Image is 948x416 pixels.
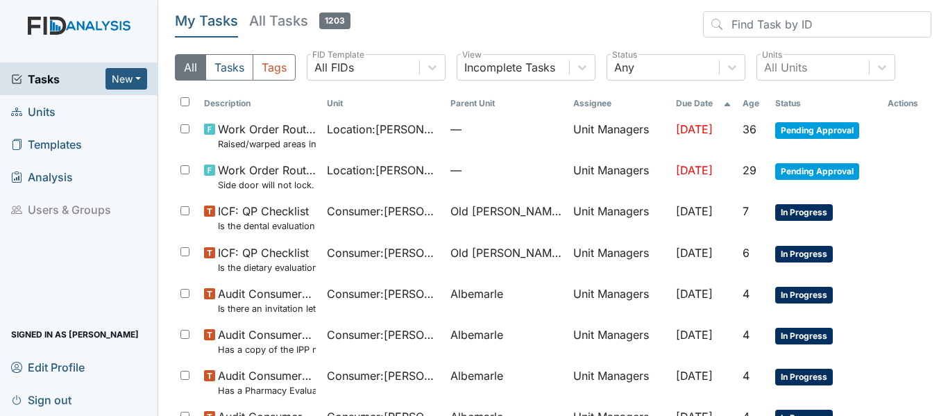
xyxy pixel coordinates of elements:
[218,343,316,356] small: Has a copy of the IPP meeting been sent to the Parent/Guardian [DATE] of the meeting?
[319,13,350,29] span: 1203
[450,244,562,261] span: Old [PERSON_NAME].
[464,59,555,76] div: Incomplete Tasks
[218,261,316,274] small: Is the dietary evaluation current? (document the date in the comment section)
[205,54,253,81] button: Tasks
[11,389,71,410] span: Sign out
[175,54,206,81] button: All
[568,92,670,115] th: Assignee
[327,162,439,178] span: Location : [PERSON_NAME]. ICF
[568,362,670,403] td: Unit Managers
[568,115,670,156] td: Unit Managers
[327,203,439,219] span: Consumer : [PERSON_NAME]
[445,92,568,115] th: Toggle SortBy
[676,204,713,218] span: [DATE]
[770,92,882,115] th: Toggle SortBy
[11,101,56,122] span: Units
[743,163,756,177] span: 29
[568,321,670,362] td: Unit Managers
[775,287,833,303] span: In Progress
[676,122,713,136] span: [DATE]
[11,133,82,155] span: Templates
[676,328,713,342] span: [DATE]
[11,166,73,188] span: Analysis
[568,239,670,280] td: Unit Managers
[218,121,316,151] span: Work Order Routine Raised/warped areas in floor near staff office and table.
[775,246,833,263] span: In Progress
[327,285,439,302] span: Consumer : [PERSON_NAME]
[314,59,354,76] div: All FIDs
[775,328,833,344] span: In Progress
[670,92,737,115] th: Toggle SortBy
[218,367,316,397] span: Audit Consumers Charts Has a Pharmacy Evaluation been completed quarterly?
[175,54,296,81] div: Type filter
[175,11,238,31] h5: My Tasks
[249,11,350,31] h5: All Tasks
[327,121,439,138] span: Location : [PERSON_NAME]. ICF
[743,246,750,260] span: 6
[218,178,316,192] small: Side door will not lock.
[11,71,105,88] a: Tasks
[218,285,316,315] span: Audit Consumers Charts Is there an invitation letter to Parent/Guardian for current years team me...
[450,203,562,219] span: Old [PERSON_NAME].
[568,280,670,321] td: Unit Managers
[676,287,713,301] span: [DATE]
[218,384,316,397] small: Has a Pharmacy Evaluation been completed quarterly?
[703,11,931,38] input: Find Task by ID
[327,244,439,261] span: Consumer : [PERSON_NAME]
[743,122,756,136] span: 36
[105,68,147,90] button: New
[676,369,713,383] span: [DATE]
[882,92,931,115] th: Actions
[450,285,503,302] span: Albemarle
[676,246,713,260] span: [DATE]
[450,326,503,343] span: Albemarle
[11,324,139,345] span: Signed in as [PERSON_NAME]
[775,204,833,221] span: In Progress
[218,138,316,151] small: Raised/warped areas in floor near staff office and table.
[198,92,321,115] th: Toggle SortBy
[743,204,749,218] span: 7
[218,203,316,233] span: ICF: QP Checklist Is the dental evaluation current? (document the date, oral rating, and goal # i...
[218,219,316,233] small: Is the dental evaluation current? (document the date, oral rating, and goal # if needed in the co...
[764,59,807,76] div: All Units
[775,369,833,385] span: In Progress
[327,326,439,343] span: Consumer : [PERSON_NAME]
[743,328,750,342] span: 4
[218,162,316,192] span: Work Order Routine Side door will not lock.
[321,92,444,115] th: Toggle SortBy
[743,287,750,301] span: 4
[450,367,503,384] span: Albemarle
[737,92,770,115] th: Toggle SortBy
[775,163,859,180] span: Pending Approval
[743,369,750,383] span: 4
[218,244,316,274] span: ICF: QP Checklist Is the dietary evaluation current? (document the date in the comment section)
[218,326,316,356] span: Audit Consumers Charts Has a copy of the IPP meeting been sent to the Parent/Guardian within 30 d...
[568,197,670,238] td: Unit Managers
[253,54,296,81] button: Tags
[218,302,316,315] small: Is there an invitation letter to Parent/Guardian for current years team meetings in T-Logs (Therap)?
[180,97,189,106] input: Toggle All Rows Selected
[775,122,859,139] span: Pending Approval
[568,156,670,197] td: Unit Managers
[450,121,562,138] span: —
[614,59,634,76] div: Any
[676,163,713,177] span: [DATE]
[11,356,85,378] span: Edit Profile
[450,162,562,178] span: —
[327,367,439,384] span: Consumer : [PERSON_NAME]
